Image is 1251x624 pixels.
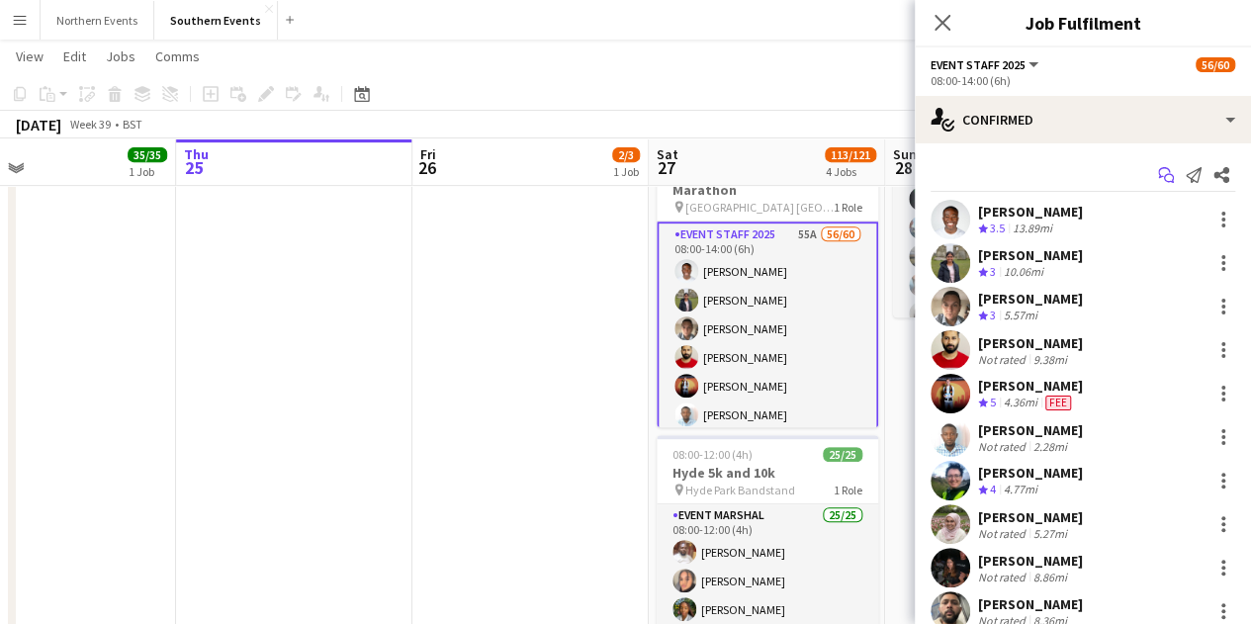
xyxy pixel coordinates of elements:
span: View [16,47,44,65]
span: 25 [181,156,209,179]
div: [PERSON_NAME] [978,203,1083,221]
button: Northern Events [41,1,154,40]
div: 10.06mi [1000,264,1047,281]
span: 08:00-12:00 (4h) [672,447,753,462]
div: [PERSON_NAME] [978,464,1083,482]
div: Crew has different fees then in role [1041,395,1075,411]
button: Southern Events [154,1,278,40]
div: 4.36mi [1000,395,1041,411]
div: 9.38mi [1029,352,1071,367]
span: 35/35 [128,147,167,162]
span: 4 [990,482,996,496]
span: 26 [417,156,436,179]
div: 5.57mi [1000,308,1041,324]
span: 27 [654,156,678,179]
div: BST [123,117,142,132]
a: Edit [55,44,94,69]
span: [GEOGRAPHIC_DATA] [GEOGRAPHIC_DATA] [685,200,834,215]
span: 25/25 [823,447,862,462]
span: 3 [990,308,996,322]
span: 56/60 [1196,57,1235,72]
span: Sun [893,145,917,163]
div: [PERSON_NAME] [978,290,1083,308]
div: 4.77mi [1000,482,1041,498]
div: Not rated [978,439,1029,454]
div: 2.28mi [1029,439,1071,454]
div: Not rated [978,570,1029,584]
div: 5.27mi [1029,526,1071,541]
span: Hyde Park Bandstand [685,483,795,497]
span: Comms [155,47,200,65]
div: 1 Job [129,164,166,179]
div: [PERSON_NAME] [978,421,1083,439]
span: Week 39 [65,117,115,132]
div: [PERSON_NAME] [978,377,1083,395]
a: Jobs [98,44,143,69]
div: [PERSON_NAME] [978,552,1083,570]
span: 5 [990,395,996,409]
div: [PERSON_NAME] [978,595,1083,613]
div: 4 Jobs [826,164,875,179]
a: View [8,44,51,69]
span: Event Staff 2025 [931,57,1026,72]
div: [DATE] [16,115,61,134]
span: 113/121 [825,147,876,162]
span: Fri [420,145,436,163]
div: Confirmed [915,96,1251,143]
div: [PERSON_NAME] [978,508,1083,526]
span: 1 Role [834,483,862,497]
div: 1 Job [613,164,639,179]
div: Not rated [978,352,1029,367]
h3: Hyde 5k and 10k [657,464,878,482]
div: [PERSON_NAME] [978,246,1083,264]
h3: Job Fulfilment [915,10,1251,36]
div: 8.86mi [1029,570,1071,584]
span: Fee [1045,396,1071,410]
div: 08:00-14:00 (6h) [931,73,1235,88]
app-job-card: 08:00-14:00 (6h)56/60[GEOGRAPHIC_DATA] Half Marathon [GEOGRAPHIC_DATA] [GEOGRAPHIC_DATA]1 RoleEve... [657,134,878,427]
span: 2/3 [612,147,640,162]
span: 3 [990,264,996,279]
span: Edit [63,47,86,65]
div: [PERSON_NAME] [978,334,1083,352]
span: 28 [890,156,917,179]
a: Comms [147,44,208,69]
span: Sat [657,145,678,163]
span: 3.5 [990,221,1005,235]
span: Thu [184,145,209,163]
div: Not rated [978,526,1029,541]
span: Jobs [106,47,135,65]
span: 1 Role [834,200,862,215]
button: Event Staff 2025 [931,57,1041,72]
div: 13.89mi [1009,221,1056,237]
